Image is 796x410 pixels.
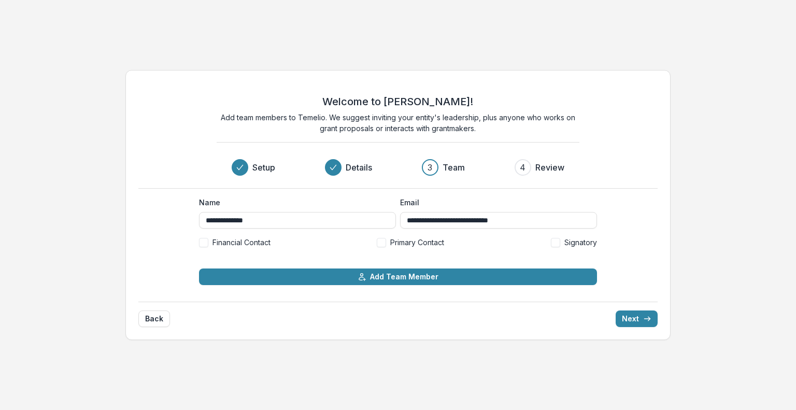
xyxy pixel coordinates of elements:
button: Add Team Member [199,268,597,285]
button: Back [138,310,170,327]
label: Email [400,197,591,208]
p: Add team members to Temelio. We suggest inviting your entity's leadership, plus anyone who works ... [217,112,579,134]
div: Progress [232,159,564,176]
div: 4 [520,161,525,174]
h3: Setup [252,161,275,174]
h3: Details [346,161,372,174]
h3: Review [535,161,564,174]
button: Next [616,310,658,327]
h3: Team [443,161,465,174]
span: Financial Contact [212,237,271,248]
span: Primary Contact [390,237,444,248]
h2: Welcome to [PERSON_NAME]! [322,95,473,108]
label: Name [199,197,390,208]
span: Signatory [564,237,597,248]
div: 3 [428,161,432,174]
